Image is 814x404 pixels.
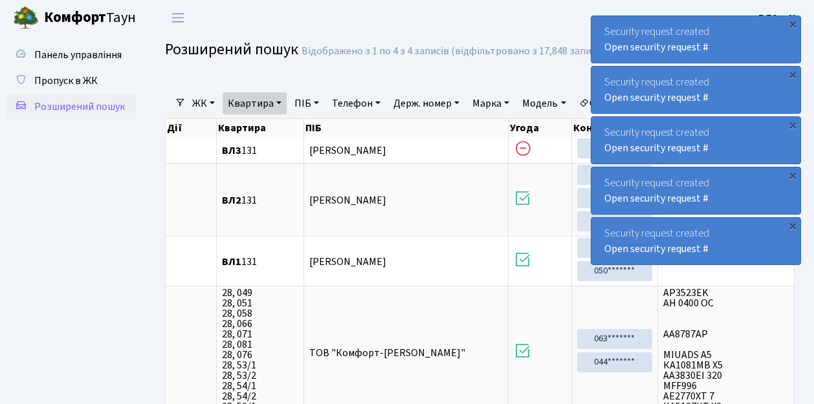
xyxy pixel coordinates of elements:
[34,48,122,62] span: Панель управління
[604,141,709,155] a: Open security request #
[786,219,799,232] div: ×
[6,68,136,94] a: Пропуск в ЖК
[604,90,709,105] a: Open security request #
[574,92,681,114] a: Очистити фільтри
[604,242,709,256] a: Open security request #
[517,92,571,114] a: Модель
[786,17,799,30] div: ×
[467,92,514,114] a: Марка
[786,169,799,182] div: ×
[591,67,800,113] div: Security request created
[309,346,465,360] span: ТОВ "Комфорт-[PERSON_NAME]"
[187,92,220,114] a: ЖК
[6,94,136,120] a: Розширений пошук
[166,119,217,137] th: Дії
[222,145,298,156] span: 131
[327,92,386,114] a: Телефон
[289,92,324,114] a: ПІБ
[604,40,709,54] a: Open security request #
[304,119,509,137] th: ПІБ
[509,119,571,137] th: Угода
[591,117,800,164] div: Security request created
[34,100,125,114] span: Розширений пошук
[222,255,241,269] b: ВЛ1
[309,144,386,158] span: [PERSON_NAME]
[222,195,298,206] span: 131
[591,167,800,214] div: Security request created
[758,10,798,26] a: ВЛ2 -. К.
[309,255,386,269] span: [PERSON_NAME]
[604,191,709,206] a: Open security request #
[6,42,136,68] a: Панель управління
[34,74,98,88] span: Пропуск в ЖК
[223,92,287,114] a: Квартира
[758,11,798,25] b: ВЛ2 -. К.
[44,7,136,29] span: Таун
[222,257,298,267] span: 131
[13,5,39,31] img: logo.png
[222,193,241,207] b: ВЛ2
[309,193,386,207] span: [PERSON_NAME]
[165,38,298,61] span: Розширений пошук
[388,92,465,114] a: Держ. номер
[591,218,800,264] div: Security request created
[572,119,659,137] th: Контакти
[222,144,241,158] b: ВЛ3
[786,68,799,81] div: ×
[591,16,800,63] div: Security request created
[302,45,610,58] div: Відображено з 1 по 4 з 4 записів (відфільтровано з 17,848 записів).
[786,118,799,131] div: ×
[162,7,194,28] button: Переключити навігацію
[44,7,106,28] b: Комфорт
[217,119,304,137] th: Квартира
